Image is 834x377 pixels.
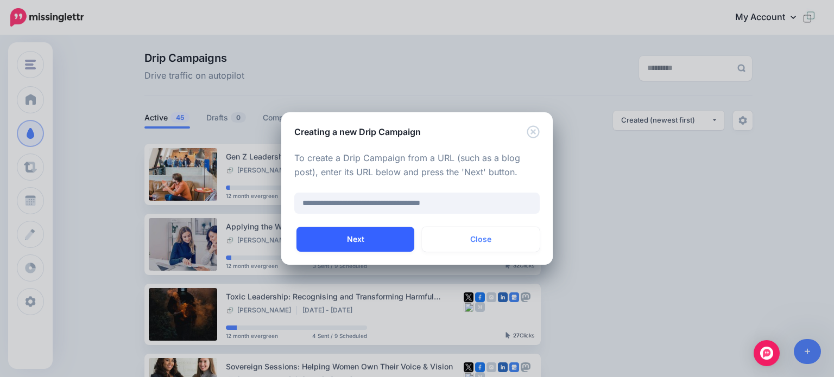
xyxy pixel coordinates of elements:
[296,227,414,252] button: Next
[294,125,421,138] h5: Creating a new Drip Campaign
[754,340,780,366] div: Open Intercom Messenger
[422,227,540,252] button: Close
[527,125,540,139] button: Close
[294,151,540,180] p: To create a Drip Campaign from a URL (such as a blog post), enter its URL below and press the 'Ne...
